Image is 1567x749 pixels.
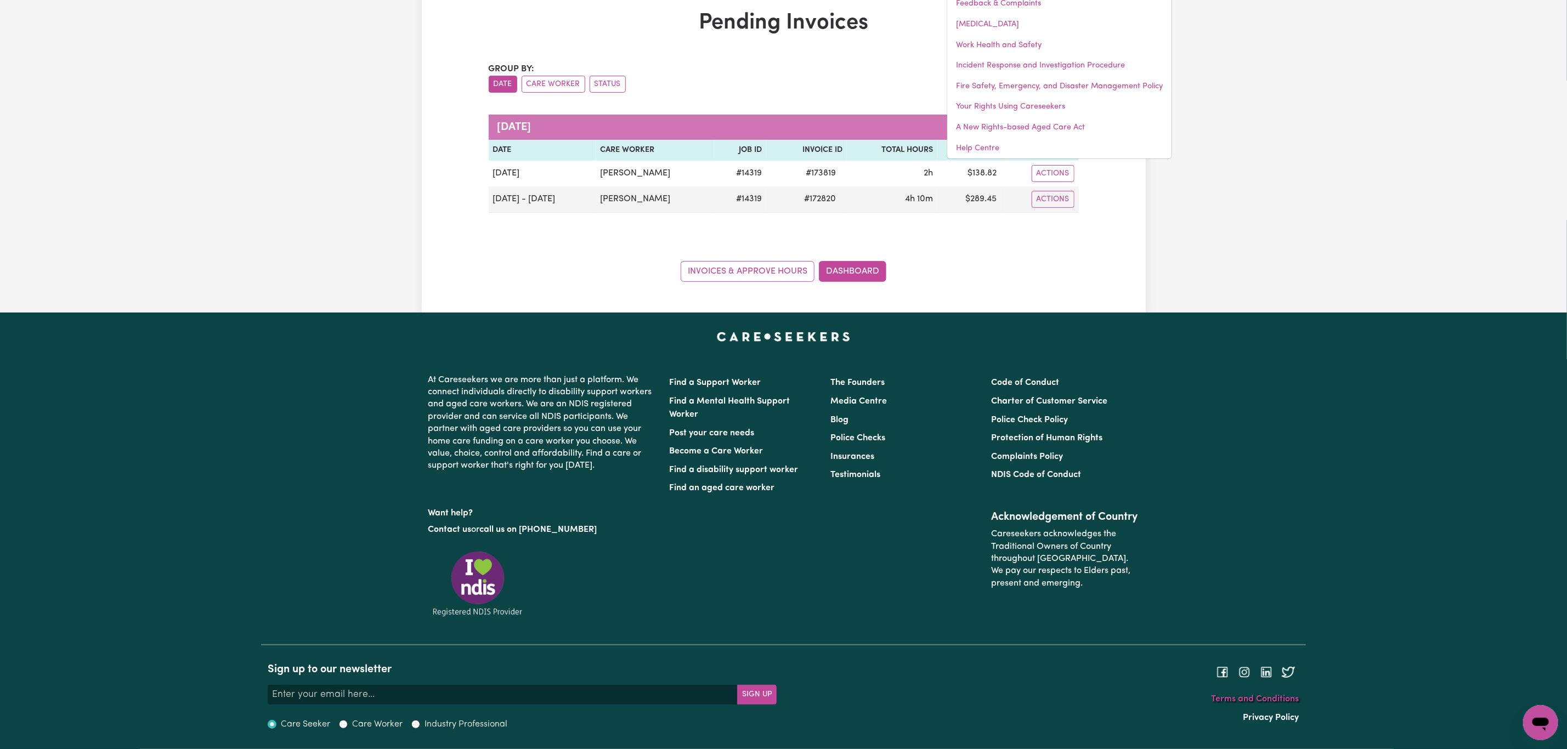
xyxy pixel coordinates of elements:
[670,466,799,474] a: Find a disability support worker
[830,378,885,387] a: The Founders
[1260,667,1273,676] a: Follow Careseekers on LinkedIn
[268,685,738,705] input: Enter your email here...
[489,76,517,93] button: sort invoices by date
[590,76,626,93] button: sort invoices by paid status
[830,434,885,442] a: Police Checks
[428,525,472,534] a: Contact us
[947,14,1172,35] a: [MEDICAL_DATA]
[489,161,596,186] td: [DATE]
[991,397,1107,406] a: Charter of Customer Service
[596,140,714,161] th: Care Worker
[819,261,886,282] a: Dashboard
[425,718,507,731] label: Industry Professional
[1032,191,1074,208] button: Actions
[830,452,874,461] a: Insurances
[947,76,1172,97] a: Fire Safety, Emergency, and Disaster Management Policy
[268,663,777,676] h2: Sign up to our newsletter
[428,549,527,618] img: Registered NDIS provider
[1282,667,1295,676] a: Follow Careseekers on Twitter
[905,195,933,203] span: 4 hours 10 minutes
[670,447,763,456] a: Become a Care Worker
[766,140,847,161] th: Invoice ID
[799,167,842,180] span: # 173819
[489,10,1079,36] h1: Pending Invoices
[991,524,1139,594] p: Careseekers acknowledges the Traditional Owners of Country throughout [GEOGRAPHIC_DATA]. We pay o...
[947,97,1172,117] a: Your Rights Using Careseekers
[937,140,1001,161] th: Amount
[830,470,880,479] a: Testimonials
[428,503,657,519] p: Want help?
[1243,713,1299,722] a: Privacy Policy
[670,484,775,492] a: Find an aged care worker
[670,397,790,419] a: Find a Mental Health Support Worker
[797,192,842,206] span: # 172820
[352,718,403,731] label: Care Worker
[1523,705,1558,740] iframe: Button to launch messaging window, conversation in progress
[830,397,887,406] a: Media Centre
[480,525,597,534] a: call us on [PHONE_NUMBER]
[489,65,535,73] span: Group by:
[428,519,657,540] p: or
[991,510,1139,524] h2: Acknowledgement of Country
[596,161,714,186] td: [PERSON_NAME]
[489,186,596,213] td: [DATE] - [DATE]
[991,378,1059,387] a: Code of Conduct
[428,370,657,476] p: At Careseekers we are more than just a platform. We connect individuals directly to disability su...
[991,470,1081,479] a: NDIS Code of Conduct
[924,169,933,178] span: 2 hours
[714,140,766,161] th: Job ID
[991,434,1102,442] a: Protection of Human Rights
[937,161,1001,186] td: $ 138.82
[830,416,848,424] a: Blog
[947,55,1172,76] a: Incident Response and Investigation Procedure
[1216,667,1229,676] a: Follow Careseekers on Facebook
[947,35,1172,56] a: Work Health and Safety
[489,115,1079,140] caption: [DATE]
[717,332,850,341] a: Careseekers home page
[714,186,766,213] td: # 14319
[947,117,1172,138] a: A New Rights-based Aged Care Act
[991,416,1068,424] a: Police Check Policy
[522,76,585,93] button: sort invoices by care worker
[937,186,1001,213] td: $ 289.45
[489,140,596,161] th: Date
[947,138,1172,159] a: Help Centre
[681,261,814,282] a: Invoices & Approve Hours
[714,161,766,186] td: # 14319
[1032,165,1074,182] button: Actions
[670,378,761,387] a: Find a Support Worker
[737,685,777,705] button: Subscribe
[281,718,330,731] label: Care Seeker
[1238,667,1251,676] a: Follow Careseekers on Instagram
[670,429,755,438] a: Post your care needs
[596,186,714,213] td: [PERSON_NAME]
[991,452,1063,461] a: Complaints Policy
[1212,695,1299,703] a: Terms and Conditions
[847,140,937,161] th: Total Hours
